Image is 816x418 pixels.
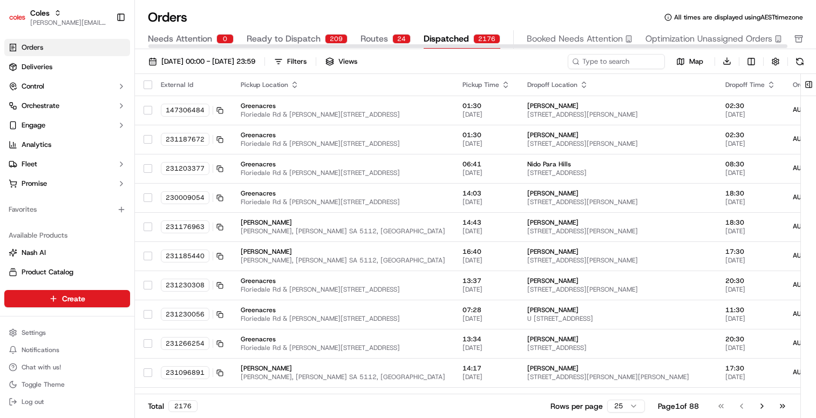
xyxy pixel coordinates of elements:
[527,343,708,352] span: [STREET_ADDRESS]
[527,160,708,168] span: Nido Para Hills
[166,223,205,231] span: 231176963
[166,368,205,377] span: 231096891
[725,80,776,89] div: Dropoff Time
[725,335,776,343] span: 20:30
[22,380,65,389] span: Toggle Theme
[33,167,87,176] span: [PERSON_NAME]
[30,18,107,27] button: [PERSON_NAME][EMAIL_ADDRESS][DOMAIN_NAME]
[247,32,321,45] span: Ready to Dispatch
[338,57,357,66] span: Views
[22,168,30,177] img: 1736555255976-a54dd68f-1ca7-489b-9aae-adbdc363a1c4
[161,366,223,379] button: 231096891
[241,335,445,343] span: Greenacres
[725,247,776,256] span: 17:30
[645,32,772,45] span: Optimization Unassigned Orders
[725,198,776,206] span: [DATE]
[725,306,776,314] span: 11:30
[463,218,510,227] span: 14:43
[463,373,510,381] span: [DATE]
[22,397,44,406] span: Log out
[161,220,223,233] button: 231176963
[241,139,445,148] span: Floriedale Rd & [PERSON_NAME][STREET_ADDRESS]
[166,252,205,260] span: 231185440
[148,400,198,412] div: Total
[241,256,445,265] span: [PERSON_NAME], [PERSON_NAME] SA 5112, [GEOGRAPHIC_DATA]
[568,54,665,69] input: Type to search
[4,58,130,76] a: Deliveries
[725,256,776,265] span: [DATE]
[4,39,130,56] a: Orders
[161,133,223,146] button: 231187672
[241,285,445,294] span: Floriedale Rd & [PERSON_NAME][STREET_ADDRESS]
[725,110,776,119] span: [DATE]
[463,168,510,177] span: [DATE]
[527,189,708,198] span: [PERSON_NAME]
[473,34,500,44] div: 2176
[168,400,198,412] div: 2176
[148,32,212,45] span: Needs Attention
[689,57,703,66] span: Map
[527,80,708,89] div: Dropoff Location
[102,212,173,223] span: API Documentation
[463,227,510,235] span: [DATE]
[325,34,348,44] div: 209
[183,106,196,119] button: Start new chat
[62,293,85,304] span: Create
[463,160,510,168] span: 06:41
[4,264,130,281] button: Product Catalog
[527,227,708,235] span: [STREET_ADDRESS][PERSON_NAME]
[22,212,83,223] span: Knowledge Base
[241,247,445,256] span: [PERSON_NAME]
[144,54,260,69] button: [DATE] 00:00 - [DATE] 23:59
[725,393,776,402] span: 09:30
[463,335,510,343] span: 13:34
[87,208,178,227] a: 💻API Documentation
[463,256,510,265] span: [DATE]
[463,139,510,148] span: [DATE]
[527,314,708,323] span: U [STREET_ADDRESS]
[424,32,469,45] span: Dispatched
[527,247,708,256] span: [PERSON_NAME]
[287,57,307,66] div: Filters
[4,227,130,244] div: Available Products
[527,364,708,373] span: [PERSON_NAME]
[11,43,196,60] p: Welcome 👋
[9,267,126,277] a: Product Catalog
[669,55,710,68] button: Map
[148,9,187,26] h1: Orders
[4,377,130,392] button: Toggle Theme
[725,189,776,198] span: 18:30
[4,78,130,95] button: Control
[241,393,445,402] span: Greenacres
[11,103,30,123] img: 1736555255976-a54dd68f-1ca7-489b-9aae-adbdc363a1c4
[725,285,776,294] span: [DATE]
[4,325,130,340] button: Settings
[463,364,510,373] span: 14:17
[166,135,205,144] span: 231187672
[161,250,223,262] button: 231185440
[241,343,445,352] span: Floriedale Rd & [PERSON_NAME][STREET_ADDRESS]
[22,101,59,111] span: Orchestrate
[4,201,130,218] div: Favorites
[658,401,699,412] div: Page 1 of 88
[241,80,445,89] div: Pickup Location
[527,285,708,294] span: [STREET_ADDRESS][PERSON_NAME]
[11,11,32,32] img: Nash
[463,198,510,206] span: [DATE]
[792,54,807,69] button: Refresh
[241,314,445,323] span: Floriedale Rd & [PERSON_NAME][STREET_ADDRESS]
[161,57,255,66] span: [DATE] 00:00 - [DATE] 23:59
[463,306,510,314] span: 07:28
[241,189,445,198] span: Greenacres
[527,198,708,206] span: [STREET_ADDRESS][PERSON_NAME]
[28,70,194,81] input: Got a question? Start typing here...
[463,393,510,402] span: 06:34
[4,244,130,261] button: Nash AI
[241,373,445,381] span: [PERSON_NAME], [PERSON_NAME] SA 5112, [GEOGRAPHIC_DATA]
[463,285,510,294] span: [DATE]
[167,138,196,151] button: See all
[91,213,100,222] div: 💻
[107,239,131,247] span: Pylon
[241,160,445,168] span: Greenacres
